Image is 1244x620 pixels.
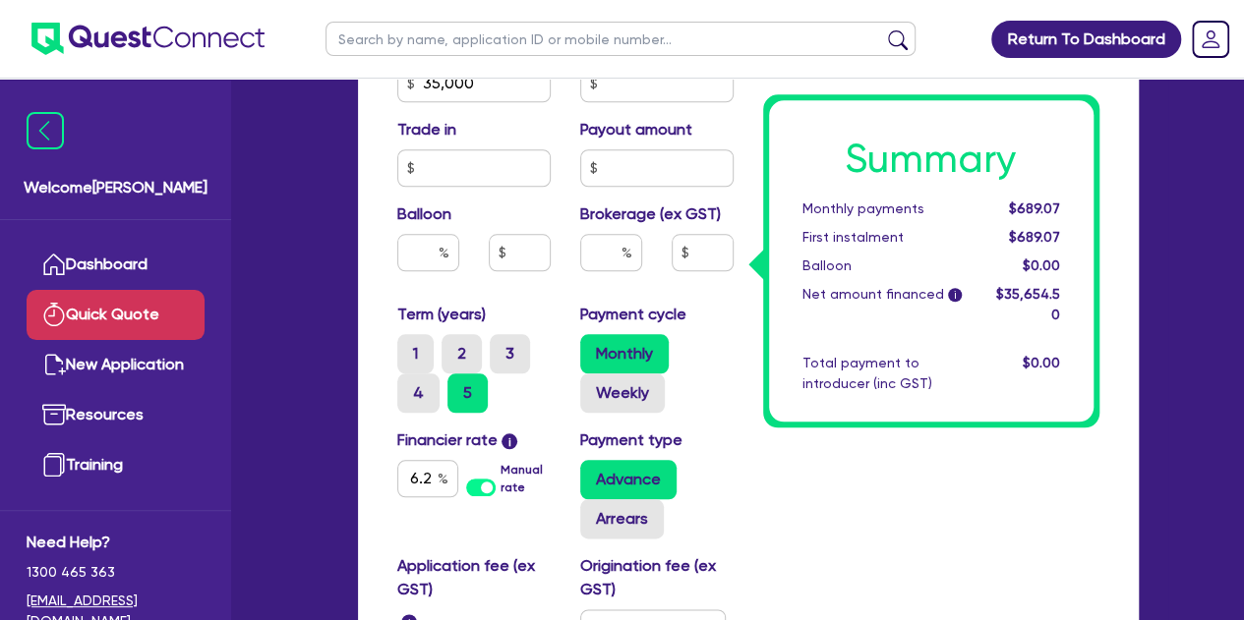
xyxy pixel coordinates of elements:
span: $0.00 [1022,355,1059,370]
label: Brokerage (ex GST) [580,202,721,226]
label: Payment type [580,428,682,452]
label: Payout amount [580,118,692,141]
span: $0.00 [1022,257,1059,273]
img: new-application [42,353,66,376]
h1: Summary [802,136,1060,183]
a: Training [27,440,205,490]
input: Search by name, application ID or mobile number... [326,22,916,56]
label: 1 [397,334,434,373]
label: Origination fee (ex GST) [580,554,734,601]
div: Balloon [788,255,979,276]
span: 1300 465 363 [27,562,205,583]
label: Arrears [580,499,664,538]
span: $689.07 [1008,229,1059,245]
div: Monthly payments [788,198,979,219]
label: Manual rate [501,461,550,496]
label: Monthly [580,334,669,373]
label: Term (years) [397,303,486,326]
img: quest-connect-logo-blue [31,23,265,55]
div: Net amount financed [788,284,979,325]
label: Application fee (ex GST) [397,554,551,601]
label: 4 [397,373,440,413]
label: Trade in [397,118,456,141]
span: i [502,433,517,449]
a: Dashboard [27,240,205,290]
div: Total payment to introducer (inc GST) [788,353,979,394]
span: $35,654.50 [995,286,1059,322]
div: First instalment [788,227,979,248]
img: training [42,453,66,477]
label: Balloon [397,202,451,226]
label: Payment cycle [580,303,686,326]
a: Dropdown toggle [1185,14,1236,65]
img: quick-quote [42,303,66,326]
label: Weekly [580,373,665,413]
label: Advance [580,460,677,499]
label: Financier rate [397,428,518,452]
a: New Application [27,340,205,390]
a: Resources [27,390,205,440]
a: Return To Dashboard [991,21,1181,58]
img: icon-menu-close [27,112,64,149]
a: Quick Quote [27,290,205,340]
img: resources [42,403,66,426]
span: Welcome [PERSON_NAME] [24,176,207,199]
label: 3 [490,334,530,373]
label: 2 [442,334,482,373]
span: $689.07 [1008,200,1059,216]
label: 5 [447,373,488,413]
span: i [948,289,962,303]
span: Need Help? [27,531,205,554]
